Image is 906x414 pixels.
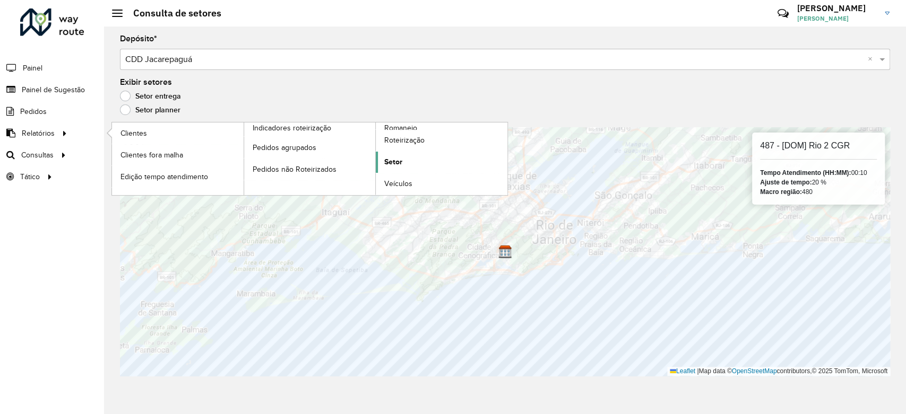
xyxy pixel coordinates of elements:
span: Tático [20,171,40,182]
label: Setor planner [120,104,180,115]
span: Painel de Sugestão [22,84,85,95]
div: 480 [760,187,877,197]
a: Romaneio [244,122,508,195]
div: 00:10 [760,168,877,178]
a: Clientes [112,122,244,144]
span: Veículos [384,178,412,189]
strong: Ajuste de tempo: [760,179,812,186]
span: Clear all [868,53,877,66]
span: | [697,367,698,375]
label: Exibir setores [120,76,172,89]
span: Consultas [21,149,54,161]
h3: [PERSON_NAME] [797,3,877,13]
div: Map data © contributors,© 2025 TomTom, Microsoft [667,367,890,376]
a: Leaflet [670,367,695,375]
span: Pedidos não Roteirizados [253,164,336,175]
strong: Tempo Atendimento (HH:MM): [760,169,851,177]
span: [PERSON_NAME] [797,14,877,23]
a: Edição tempo atendimento [112,166,244,187]
h2: Consulta de setores [123,7,221,19]
span: Setor [384,156,402,168]
a: Setor [376,152,507,173]
span: Romaneio [384,122,417,134]
a: Indicadores roteirização [112,122,376,195]
span: Pedidos [20,106,47,117]
label: Depósito [120,32,157,45]
a: Pedidos agrupados [244,137,376,158]
a: Veículos [376,173,507,195]
a: Roteirização [376,130,507,151]
span: Painel [23,63,42,74]
a: Contato Rápido [772,2,795,25]
strong: Macro região: [760,188,802,196]
span: Indicadores roteirização [253,122,331,134]
div: 20 % [760,178,877,187]
span: Roteirização [384,135,425,146]
span: Pedidos agrupados [253,142,316,153]
h6: 487 - [DOM] Rio 2 CGR [760,140,877,151]
span: Clientes fora malha [120,149,183,161]
a: Clientes fora malha [112,144,244,165]
a: OpenStreetMap [732,367,777,375]
span: Relatórios [22,128,55,139]
a: Pedidos não Roteirizados [244,158,376,180]
span: Edição tempo atendimento [120,171,208,182]
span: Clientes [120,128,147,139]
label: Setor entrega [120,91,181,101]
